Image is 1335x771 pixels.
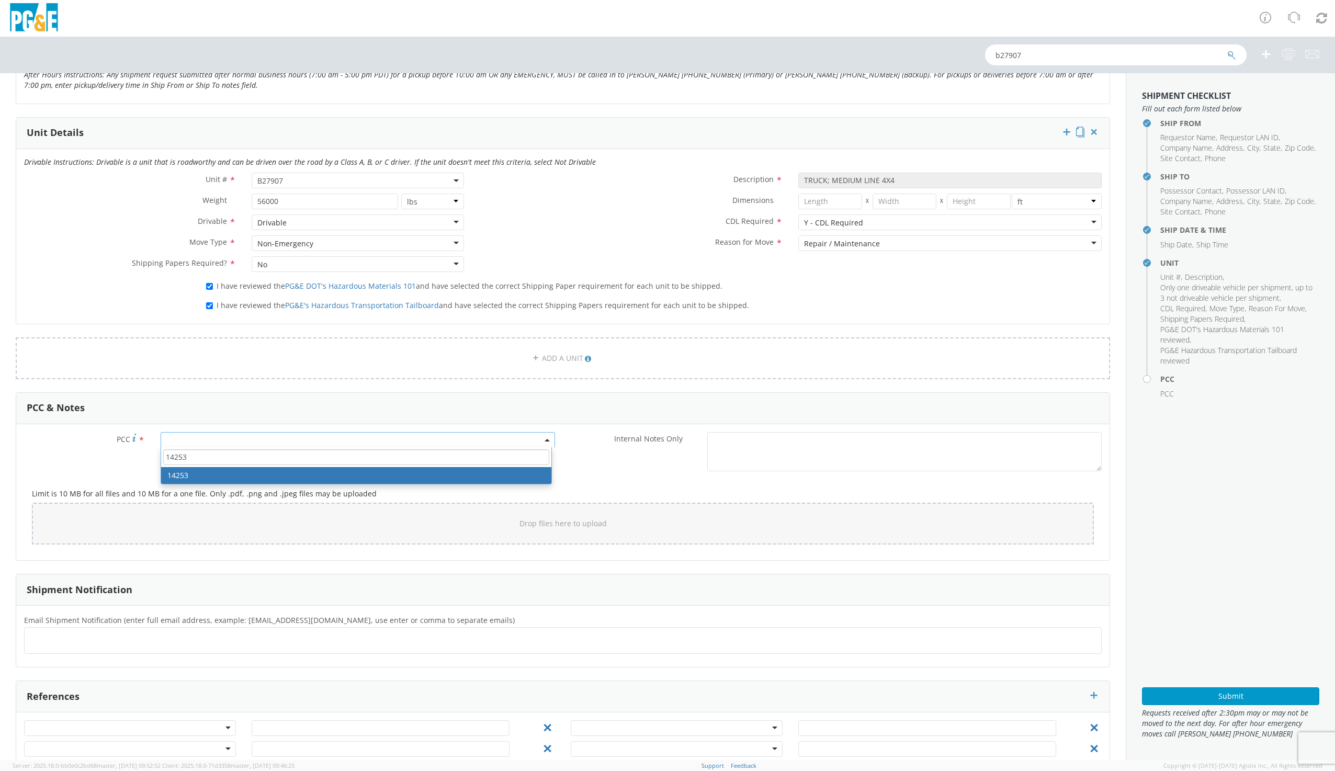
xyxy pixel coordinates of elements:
[1160,186,1224,196] li: ,
[873,194,936,209] input: Width
[804,218,863,228] div: Y - CDL Required
[16,337,1110,379] a: ADD A UNIT
[1160,226,1319,234] h4: Ship Date & Time
[1160,272,1181,282] span: Unit #
[285,281,416,291] a: PG&E DOT's Hazardous Materials 101
[217,281,722,291] span: I have reviewed the and have selected the correct Shipping Paper requirement for each unit to be ...
[1247,143,1261,153] li: ,
[257,218,287,228] div: Drivable
[732,195,774,205] span: Dimensions
[1160,314,1246,324] li: ,
[1285,196,1316,207] li: ,
[985,44,1247,65] input: Shipment, Tracking or Reference Number (at least 4 chars)
[189,237,227,247] span: Move Type
[1160,303,1205,313] span: CDL Required
[1142,687,1319,705] button: Submit
[1185,272,1223,282] span: Description
[702,762,724,769] a: Support
[1142,90,1231,101] strong: Shipment Checklist
[1263,196,1281,206] span: State
[206,174,227,184] span: Unit #
[1160,196,1212,206] span: Company Name
[1160,324,1284,345] span: PG&E DOT's Hazardous Materials 101 reviewed
[13,762,161,769] span: Server: 2025.18.0-bb0e0c2bd68
[1163,762,1322,770] span: Copyright © [DATE]-[DATE] Agistix Inc., All Rights Reserved
[519,518,607,528] span: Drop files here to upload
[1209,303,1246,314] li: ,
[27,403,85,413] h3: PCC & Notes
[862,194,873,209] span: X
[27,128,84,138] h3: Unit Details
[257,239,313,249] div: Non-Emergency
[715,237,774,247] span: Reason for Move
[32,490,1094,497] h5: Limit is 10 MB for all files and 10 MB for a one file. Only .pdf, .png and .jpeg files may be upl...
[1247,196,1259,206] span: City
[252,173,463,188] span: B27907
[132,258,227,268] span: Shipping Papers Required?
[1160,186,1222,196] span: Possessor Contact
[1285,143,1316,153] li: ,
[8,3,60,34] img: pge-logo-06675f144f4cfa6a6814.png
[1285,196,1314,206] span: Zip Code
[1160,272,1182,282] li: ,
[1160,119,1319,127] h4: Ship From
[1249,303,1305,313] span: Reason For Move
[1216,196,1245,207] li: ,
[1185,272,1224,282] li: ,
[1160,240,1192,250] span: Ship Date
[1160,143,1214,153] li: ,
[1160,259,1319,267] h4: Unit
[1263,143,1281,153] span: State
[1160,240,1194,250] li: ,
[1209,303,1245,313] span: Move Type
[804,239,880,249] div: Repair / Maintenance
[217,300,749,310] span: I have reviewed the and have selected the correct Shipping Papers requirement for each unit to be...
[202,195,227,205] span: Weight
[24,615,515,625] span: Email Shipment Notification (enter full email address, example: jdoe01@agistix.com, use enter or ...
[198,216,227,226] span: Drivable
[206,283,213,290] input: I have reviewed thePG&E DOT's Hazardous Materials 101and have selected the correct Shipping Paper...
[1160,207,1202,217] li: ,
[1216,143,1243,153] span: Address
[231,762,295,769] span: master, [DATE] 09:46:25
[1160,132,1217,143] li: ,
[257,259,267,270] div: No
[161,467,551,484] li: 14253
[1160,282,1313,303] span: Only one driveable vehicle per shipment, up to 3 not driveable vehicle per shipment
[1160,324,1317,345] li: ,
[27,585,132,595] h3: Shipment Notification
[285,300,439,310] a: PG&E's Hazardous Transportation Tailboard
[1160,345,1297,366] span: PG&E Hazardous Transportation Tailboard reviewed
[1160,389,1174,399] span: PCC
[1160,153,1202,164] li: ,
[1249,303,1307,314] li: ,
[24,157,596,167] i: Drivable Instructions: Drivable is a unit that is roadworthy and can be driven over the road by a...
[1196,240,1228,250] span: Ship Time
[1142,708,1319,739] span: Requests received after 2:30pm may or may not be moved to the next day. For after hour emergency ...
[731,762,756,769] a: Feedback
[733,174,774,184] span: Description
[1205,207,1226,217] span: Phone
[1220,132,1280,143] li: ,
[1263,196,1282,207] li: ,
[1216,143,1245,153] li: ,
[798,194,862,209] input: Length
[97,762,161,769] span: master, [DATE] 09:52:52
[1160,303,1207,314] li: ,
[936,194,947,209] span: X
[117,434,130,444] span: PCC
[257,176,458,186] span: B27907
[1263,143,1282,153] li: ,
[162,762,295,769] span: Client: 2025.18.0-71d3358
[1160,196,1214,207] li: ,
[24,70,1093,90] i: After Hours Instructions: Any shipment request submitted after normal business hours (7:00 am - 5...
[27,691,80,702] h3: References
[1247,143,1259,153] span: City
[1160,143,1212,153] span: Company Name
[1142,104,1319,114] span: Fill out each form listed below
[1160,314,1244,324] span: Shipping Papers Required
[1205,153,1226,163] span: Phone
[1285,143,1314,153] span: Zip Code
[1160,153,1201,163] span: Site Contact
[1160,375,1319,383] h4: PCC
